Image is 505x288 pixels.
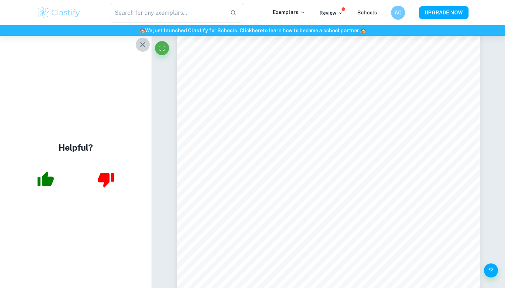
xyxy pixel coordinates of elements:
a: here [252,28,263,33]
p: Review [319,9,343,17]
button: AC [391,6,405,20]
span: 🏫 [139,28,145,33]
h6: AC [394,9,402,17]
h4: Helpful? [59,141,93,154]
input: Search for any exemplars... [110,3,224,22]
a: Schools [357,10,377,15]
button: Help and Feedback [484,263,498,277]
button: Fullscreen [155,41,169,55]
span: 🏫 [360,28,366,33]
img: Clastify logo [36,6,81,20]
h6: We just launched Clastify for Schools. Click to learn how to become a school partner. [1,27,504,34]
p: Exemplars [273,8,305,16]
button: UPGRADE NOW [419,6,469,19]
